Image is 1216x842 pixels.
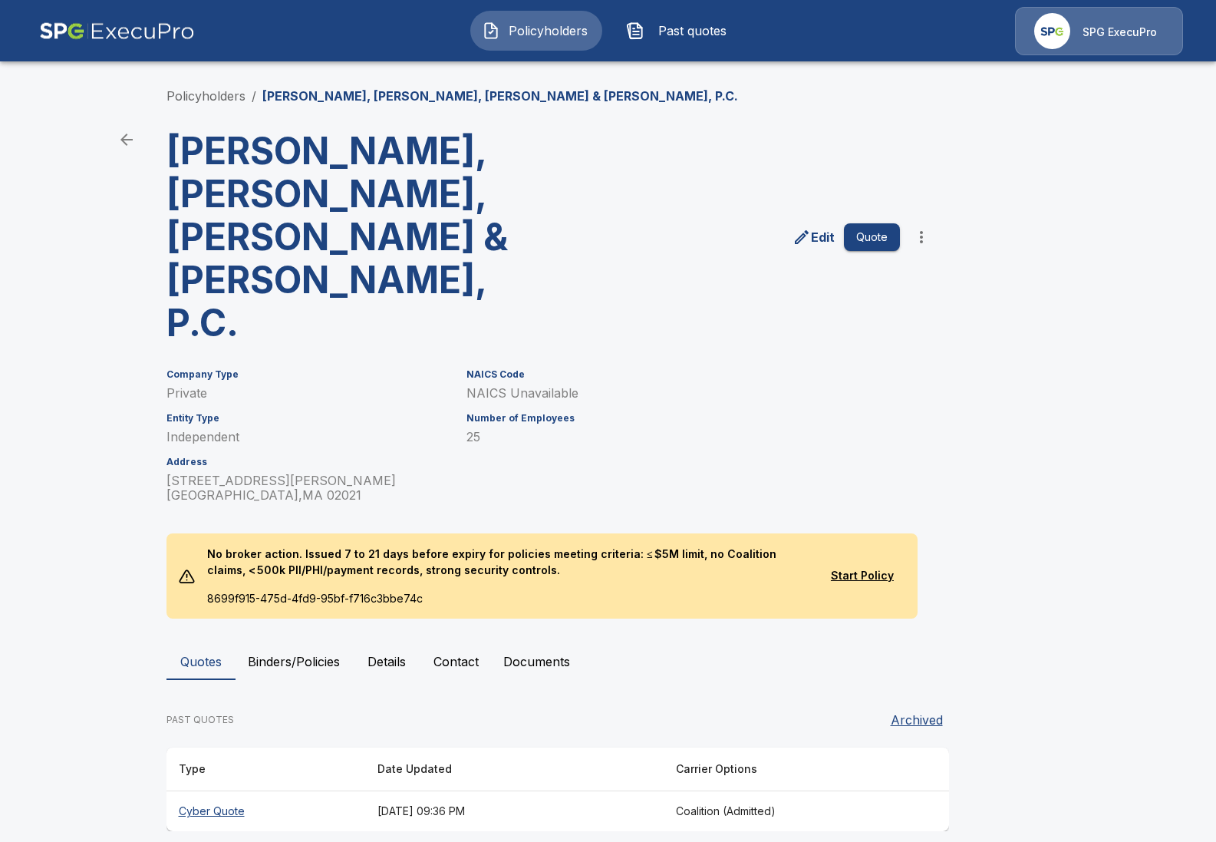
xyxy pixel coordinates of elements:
[421,643,491,680] button: Contact
[166,748,365,791] th: Type
[166,88,246,104] a: Policyholders
[195,533,819,590] p: No broker action. Issued 7 to 21 days before expiry for policies meeting criteria: ≤ $5M limit, n...
[166,457,449,467] h6: Address
[166,643,236,680] button: Quotes
[1015,7,1183,55] a: Agency IconSPG ExecuPro
[166,87,738,105] nav: breadcrumb
[352,643,421,680] button: Details
[651,21,735,40] span: Past quotes
[166,369,449,380] h6: Company Type
[466,413,899,424] h6: Number of Employees
[615,11,746,51] button: Past quotes IconPast quotes
[365,748,664,791] th: Date Updated
[195,590,819,619] p: 8699f915-475d-4fd9-95bf-f716c3bbe74c
[466,430,899,444] p: 25
[506,21,591,40] span: Policyholders
[111,124,142,155] a: back
[466,369,899,380] h6: NAICS Code
[470,11,602,51] button: Policyholders IconPolicyholders
[819,562,905,590] button: Start Policy
[1083,25,1157,40] p: SPG ExecuPro
[365,791,664,832] th: [DATE] 09:36 PM
[789,225,838,249] a: edit
[166,748,949,831] table: responsive table
[885,705,949,735] button: Archived
[262,87,738,105] p: [PERSON_NAME], [PERSON_NAME], [PERSON_NAME] & [PERSON_NAME], P.C.
[626,21,644,40] img: Past quotes Icon
[166,130,545,345] h3: [PERSON_NAME], [PERSON_NAME], [PERSON_NAME] & [PERSON_NAME], P.C.
[252,87,256,105] li: /
[166,386,449,401] p: Private
[811,228,835,246] p: Edit
[39,7,195,55] img: AA Logo
[166,474,449,503] p: [STREET_ADDRESS][PERSON_NAME] [GEOGRAPHIC_DATA] , MA 02021
[844,223,900,252] button: Quote
[166,430,449,444] p: Independent
[166,413,449,424] h6: Entity Type
[166,643,1050,680] div: policyholder tabs
[166,713,234,727] p: PAST QUOTES
[664,748,896,791] th: Carrier Options
[1034,13,1070,49] img: Agency Icon
[166,791,365,832] th: Cyber Quote
[906,222,937,253] button: more
[236,643,352,680] button: Binders/Policies
[491,643,582,680] button: Documents
[466,386,899,401] p: NAICS Unavailable
[664,791,896,832] th: Coalition (Admitted)
[482,21,500,40] img: Policyholders Icon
